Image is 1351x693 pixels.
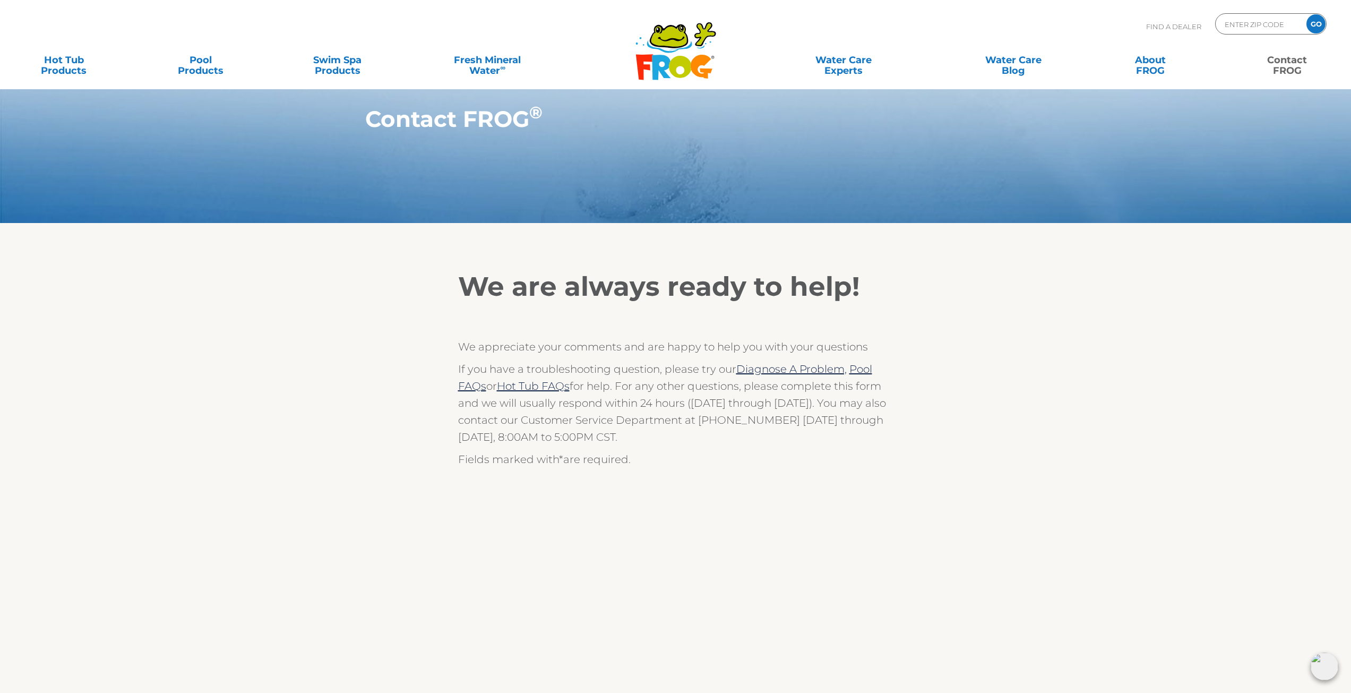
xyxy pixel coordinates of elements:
a: Diagnose A Problem, [736,363,847,375]
h1: Contact FROG [365,106,937,132]
a: PoolProducts [148,49,254,71]
p: If you have a troubleshooting question, please try our or for help. For any other questions, plea... [458,361,893,446]
a: Hot TubProducts [11,49,117,71]
a: Hot Tub FAQs [497,380,570,392]
h2: We are always ready to help! [458,271,893,303]
p: Fields marked with are required. [458,451,893,468]
a: ContactFROG [1234,49,1340,71]
sup: ® [529,102,543,123]
a: Water CareBlog [960,49,1066,71]
input: GO [1306,14,1326,33]
input: Zip Code Form [1224,16,1295,32]
a: Swim SpaProducts [284,49,390,71]
sup: ∞ [500,63,505,72]
a: Water CareExperts [757,49,930,71]
img: openIcon [1311,653,1338,680]
p: Find A Dealer [1146,13,1201,40]
a: AboutFROG [1097,49,1203,71]
p: We appreciate your comments and are happy to help you with your questions [458,338,893,355]
a: Fresh MineralWater∞ [421,49,554,71]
